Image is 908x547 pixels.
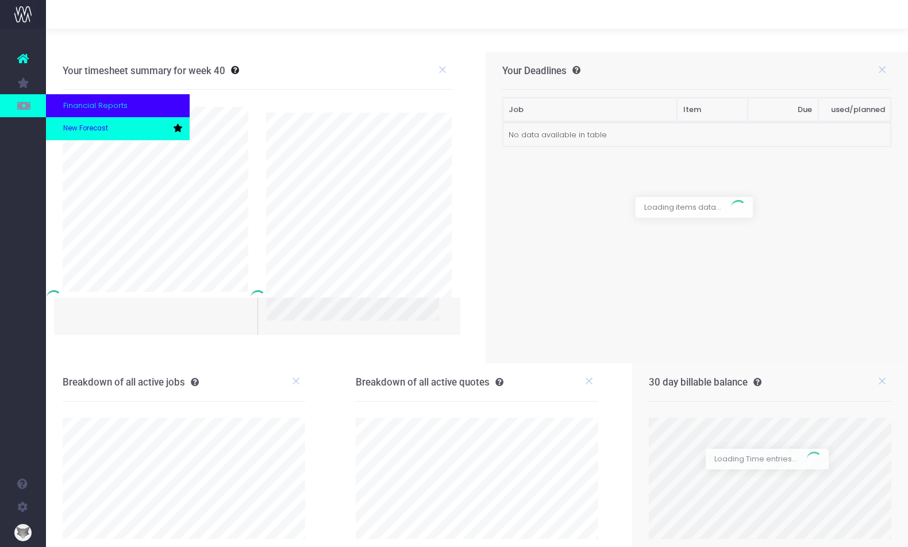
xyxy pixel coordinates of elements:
h3: Breakdown of all active jobs [63,376,199,388]
a: New Forecast [46,117,190,140]
span: Loading items data... [636,197,730,218]
img: images/default_profile_image.png [14,524,32,541]
span: Loading Time entries... [706,449,806,469]
h3: Breakdown of all active quotes [356,376,503,388]
span: Financial Reports [63,100,128,111]
h3: Your timesheet summary for week 40 [63,65,225,76]
span: New Forecast [63,124,108,134]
